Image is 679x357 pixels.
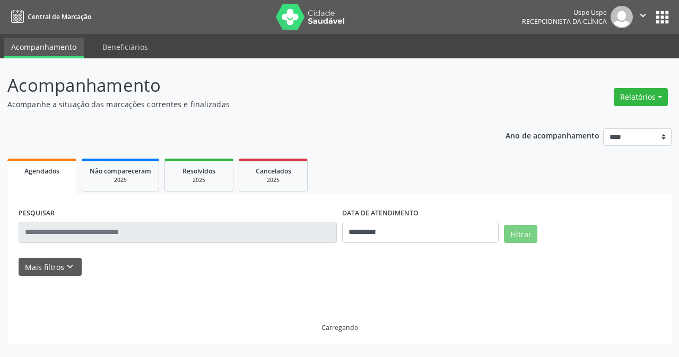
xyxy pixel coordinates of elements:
[4,38,84,58] a: Acompanhamento
[7,72,472,99] p: Acompanhamento
[504,225,537,243] button: Filtrar
[506,128,599,142] p: Ano de acompanhamento
[522,17,607,26] span: Recepcionista da clínica
[7,8,91,25] a: Central de Marcação
[19,258,82,276] button: Mais filtroskeyboard_arrow_down
[90,167,151,176] span: Não compareceram
[522,8,607,17] div: Uspe Uspe
[321,323,358,332] div: Carregando
[28,12,91,21] span: Central de Marcação
[247,176,300,184] div: 2025
[637,10,649,21] i: 
[90,176,151,184] div: 2025
[172,176,225,184] div: 2025
[19,205,55,222] label: PESQUISAR
[182,167,215,176] span: Resolvidos
[342,205,419,222] label: DATA DE ATENDIMENTO
[7,99,472,110] p: Acompanhe a situação das marcações correntes e finalizadas
[653,8,672,27] button: apps
[64,261,76,273] i: keyboard_arrow_down
[95,38,155,56] a: Beneficiários
[24,167,59,176] span: Agendados
[256,167,291,176] span: Cancelados
[611,6,633,28] img: img
[633,6,653,28] button: 
[614,88,668,106] button: Relatórios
